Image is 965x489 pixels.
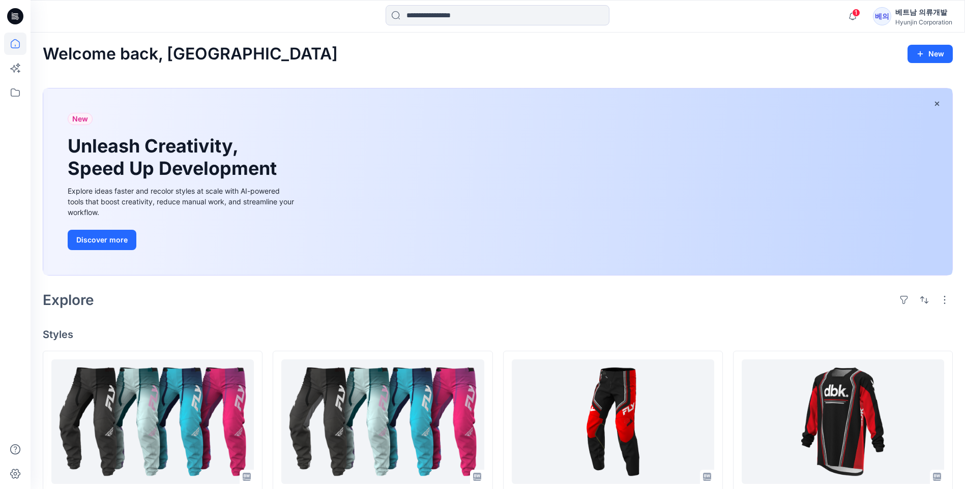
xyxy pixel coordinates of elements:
[852,9,860,17] span: 1
[68,186,297,218] div: Explore ideas faster and recolor styles at scale with AI-powered tools that boost creativity, red...
[43,328,953,341] h4: Styles
[43,45,338,64] h2: Welcome back, [GEOGRAPHIC_DATA]
[68,135,281,179] h1: Unleash Creativity, Speed Up Development
[895,18,952,26] div: Hyunjin Corporation
[895,6,952,18] div: 베트남 의류개발
[742,359,944,484] a: 1-27 KINETIC YOUTH DBK JERSEY
[43,292,94,308] h2: Explore
[68,230,136,250] button: Discover more
[873,7,891,25] div: 베의
[72,113,88,125] span: New
[512,359,714,484] a: 1-27 KINETIC YOUTH DBK PANT
[68,230,297,250] a: Discover more
[281,359,484,484] a: 6-27 F-16 WMN PANT
[51,359,254,484] a: 7-27 F-16 WMN PANT
[908,45,953,63] button: New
